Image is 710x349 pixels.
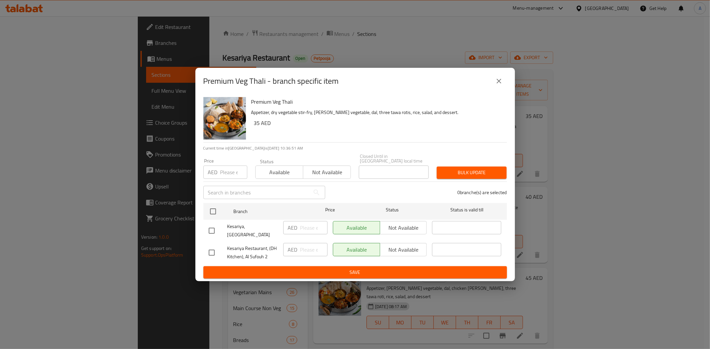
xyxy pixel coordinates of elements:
[220,166,247,179] input: Please enter price
[254,118,502,128] h6: 35 AED
[208,168,218,176] p: AED
[432,206,501,214] span: Status is valid till
[306,168,348,177] span: Not available
[203,97,246,140] img: Premium Veg Thali
[227,244,278,261] span: Kesariya Restaurant, (DH Kitchen), Al Sufouh 2
[288,224,298,232] p: AED
[303,166,351,179] button: Not available
[255,166,303,179] button: Available
[203,266,507,279] button: Save
[437,167,507,179] button: Bulk update
[251,97,502,106] h6: Premium Veg Thali
[233,207,303,216] span: Branch
[251,108,502,117] p: Appetizer, dry vegetable stir-fry, [PERSON_NAME] vegetable, dal, three tawa rotis, rice, salad, a...
[308,206,352,214] span: Price
[227,222,278,239] span: Kesariya, [GEOGRAPHIC_DATA]
[300,221,328,234] input: Please enter price
[300,243,328,256] input: Please enter price
[203,145,507,151] p: Current time in [GEOGRAPHIC_DATA] is [DATE] 10:36:51 AM
[457,189,507,196] p: 0 branche(s) are selected
[357,206,427,214] span: Status
[203,76,339,86] h2: Premium Veg Thali - branch specific item
[258,168,301,177] span: Available
[491,73,507,89] button: close
[288,246,298,254] p: AED
[203,186,310,199] input: Search in branches
[442,169,501,177] span: Bulk update
[209,268,502,277] span: Save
